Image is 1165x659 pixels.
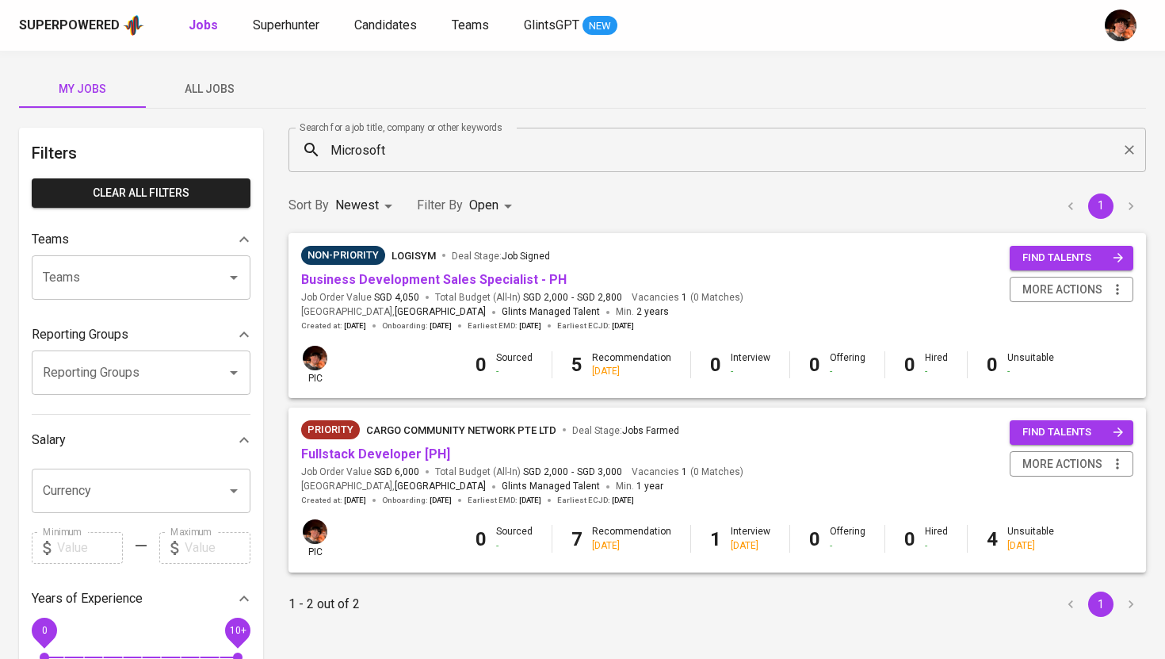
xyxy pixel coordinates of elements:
[41,624,47,635] span: 0
[731,351,770,378] div: Interview
[830,525,865,552] div: Offering
[335,196,379,215] p: Newest
[229,624,246,635] span: 10+
[612,320,634,331] span: [DATE]
[571,466,574,479] span: -
[496,539,533,553] div: -
[366,424,556,436] span: cargo community network pte ltd
[476,354,487,376] b: 0
[32,325,128,344] p: Reporting Groups
[417,196,463,215] p: Filter By
[925,525,948,552] div: Hired
[592,351,671,378] div: Recommendation
[632,466,743,479] span: Vacancies ( 0 Matches )
[301,320,366,331] span: Created at :
[1010,451,1133,477] button: more actions
[731,525,770,552] div: Interview
[622,425,679,436] span: Jobs Farmed
[301,344,329,385] div: pic
[524,16,617,36] a: GlintsGPT NEW
[1105,10,1136,41] img: diemas@glints.com
[354,17,417,33] span: Candidates
[1056,592,1146,617] nav: pagination navigation
[32,230,69,249] p: Teams
[344,495,366,506] span: [DATE]
[354,16,420,36] a: Candidates
[452,16,492,36] a: Teams
[301,305,486,320] span: [GEOGRAPHIC_DATA] ,
[572,425,679,436] span: Deal Stage :
[502,306,600,317] span: Glints Managed Talent
[1007,539,1054,553] div: [DATE]
[452,251,550,262] span: Deal Stage :
[925,365,948,378] div: -
[496,525,533,552] div: Sourced
[253,16,323,36] a: Superhunter
[679,291,687,305] span: 1
[524,17,579,33] span: GlintsGPT
[301,291,419,305] span: Job Order Value
[592,539,671,553] div: [DATE]
[636,306,669,317] span: 2 years
[1088,193,1113,219] button: page 1
[710,528,721,550] b: 1
[301,422,360,438] span: Priority
[476,528,487,550] b: 0
[468,320,541,331] span: Earliest EMD :
[301,446,450,462] a: Fullstack Developer [PH]
[1022,423,1124,442] span: find talents
[571,354,582,376] b: 5
[452,17,489,33] span: Teams
[731,539,770,553] div: [DATE]
[1010,420,1133,445] button: find talents
[582,18,617,34] span: NEW
[616,481,663,492] span: Min.
[469,191,518,220] div: Open
[904,528,915,550] b: 0
[435,291,622,305] span: Total Budget (All-In)
[189,16,221,36] a: Jobs
[502,481,600,492] span: Glints Managed Talent
[303,519,327,544] img: diemas@glints.com
[523,291,568,305] span: SGD 2,000
[612,495,634,506] span: [DATE]
[301,272,567,287] a: Business Development Sales Specialist - PH
[32,178,250,208] button: Clear All filters
[335,191,398,220] div: Newest
[382,320,452,331] span: Onboarding :
[123,13,144,37] img: app logo
[496,365,533,378] div: -
[19,13,144,37] a: Superpoweredapp logo
[904,354,915,376] b: 0
[1022,249,1124,267] span: find talents
[592,365,671,378] div: [DATE]
[32,589,143,608] p: Years of Experience
[925,539,948,553] div: -
[19,17,120,35] div: Superpowered
[29,79,136,99] span: My Jobs
[809,354,820,376] b: 0
[392,250,436,262] span: LogiSYM
[32,431,66,450] p: Salary
[430,320,452,331] span: [DATE]
[374,291,419,305] span: SGD 4,050
[710,354,721,376] b: 0
[57,532,123,564] input: Value
[571,528,582,550] b: 7
[32,140,250,166] h6: Filters
[830,351,865,378] div: Offering
[32,424,250,456] div: Salary
[632,291,743,305] span: Vacancies ( 0 Matches )
[32,583,250,615] div: Years of Experience
[155,79,263,99] span: All Jobs
[374,466,419,479] span: SGD 6,000
[430,495,452,506] span: [DATE]
[344,320,366,331] span: [DATE]
[502,251,550,262] span: Job Signed
[1007,525,1054,552] div: Unsuitable
[303,346,327,370] img: diemas@glints.com
[571,291,574,305] span: -
[301,495,366,506] span: Created at :
[496,351,533,378] div: Sourced
[1007,365,1054,378] div: -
